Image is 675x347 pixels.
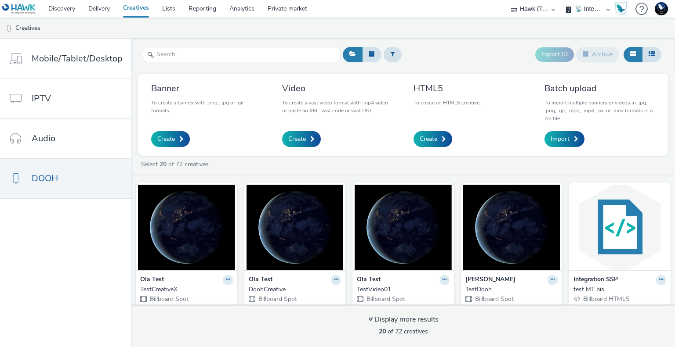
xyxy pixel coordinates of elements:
span: Billboard Spot [366,295,405,303]
img: TestCreativeX visual [138,185,235,270]
div: DoohCreative [249,285,338,294]
span: Create [420,135,437,143]
span: Audio [32,132,55,145]
img: Hawk Academy [614,2,628,16]
img: DoohCreative visual [247,185,344,270]
span: of 72 creatives [379,327,428,336]
p: To create an HTML5 creative. [414,99,481,107]
p: To create a vast video format with .mp4 video or paste an XML vast code or vast URL. [282,99,393,114]
div: Display more results [368,315,439,325]
strong: Integration SSP [573,275,618,285]
span: Mobile/Tablet/Desktop [32,52,123,65]
a: Create [282,131,321,147]
a: Hawk Academy [614,2,631,16]
a: Create [151,131,190,147]
strong: Ola Test [357,275,381,285]
span: Create [157,135,175,143]
span: Billboard Spot [474,295,514,303]
a: Create [414,131,452,147]
a: Import [544,131,584,147]
strong: Ola Test [249,275,272,285]
a: test MT bis [573,285,666,294]
strong: Ola Test [140,275,164,285]
span: IPTV [32,92,51,105]
span: DOOH [32,172,58,185]
p: To create a banner with .png, .jpg or .gif formats. [151,99,262,114]
img: test MT bis visual [571,185,668,270]
span: Billboard Spot [149,295,189,303]
strong: 20 [379,327,386,336]
button: Export ID [535,47,574,61]
h3: Video [282,82,393,94]
input: Search... [143,47,341,62]
a: TestVideo01 [357,285,450,294]
span: Import [551,135,570,143]
div: TestCreativeX [140,285,229,294]
span: Billboard HTML5 [582,295,629,303]
a: TestDooh [465,285,558,294]
strong: 20 [160,160,167,168]
strong: [PERSON_NAME] [465,275,515,285]
div: TestDooh [465,285,555,294]
a: DoohCreative [249,285,341,294]
img: undefined Logo [2,4,36,14]
h3: Banner [151,82,262,94]
div: test MT bis [573,285,663,294]
a: Select of 72 creatives [140,160,212,168]
img: dooh [4,24,13,33]
h3: Batch upload [544,82,655,94]
img: TestDooh visual [463,185,560,270]
a: TestCreativeX [140,285,233,294]
button: Table [642,47,661,62]
button: Grid [624,47,642,62]
div: TestVideo01 [357,285,446,294]
img: Support Hawk [655,2,668,15]
p: To import multiple banners or videos in .jpg, .png, .gif, .mpg, .mp4, .avi or .mov formats in a z... [544,99,655,122]
span: Create [288,135,306,143]
button: Archive [576,47,619,62]
h3: HTML5 [414,82,481,94]
img: TestVideo01 visual [355,185,452,270]
span: Billboard Spot [258,295,297,303]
